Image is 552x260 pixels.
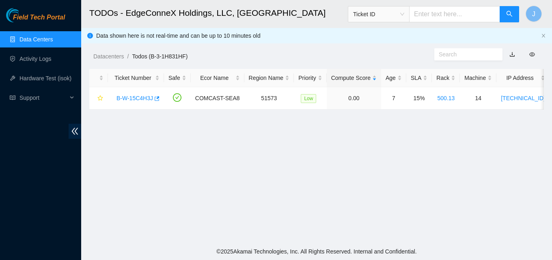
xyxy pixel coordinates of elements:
a: [TECHNICAL_ID] [501,95,545,101]
td: 7 [381,87,406,110]
footer: © 2025 Akamai Technologies, Inc. All Rights Reserved. Internal and Confidential. [81,243,552,260]
a: Activity Logs [19,56,52,62]
td: 51573 [244,87,294,110]
td: 14 [460,87,496,110]
span: eye [529,52,535,57]
button: search [500,6,519,22]
span: double-left [69,124,81,139]
span: / [127,53,129,60]
a: B-W-15C4H3J [116,95,153,101]
a: Akamai TechnologiesField Tech Portal [6,15,65,25]
button: close [541,33,546,39]
span: check-circle [173,93,181,102]
span: Ticket ID [353,8,404,20]
button: star [94,92,103,105]
td: COMCAST-SEA8 [191,87,244,110]
td: 0.00 [327,87,381,110]
a: Data Centers [19,36,53,43]
span: star [97,95,103,102]
a: Datacenters [93,53,124,60]
a: Hardware Test (isok) [19,75,71,82]
span: close [541,33,546,38]
td: 15% [406,87,432,110]
button: J [526,6,542,22]
span: Low [301,94,316,103]
input: Enter text here... [409,6,500,22]
span: Field Tech Portal [13,14,65,21]
a: download [509,51,515,58]
span: search [506,11,513,18]
button: download [503,48,521,61]
span: Support [19,90,67,106]
span: J [532,9,535,19]
input: Search [439,50,492,59]
a: 500.13 [437,95,455,101]
a: Todos (B-3-1H831HF) [132,53,188,60]
img: Akamai Technologies [6,8,41,22]
span: read [10,95,15,101]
